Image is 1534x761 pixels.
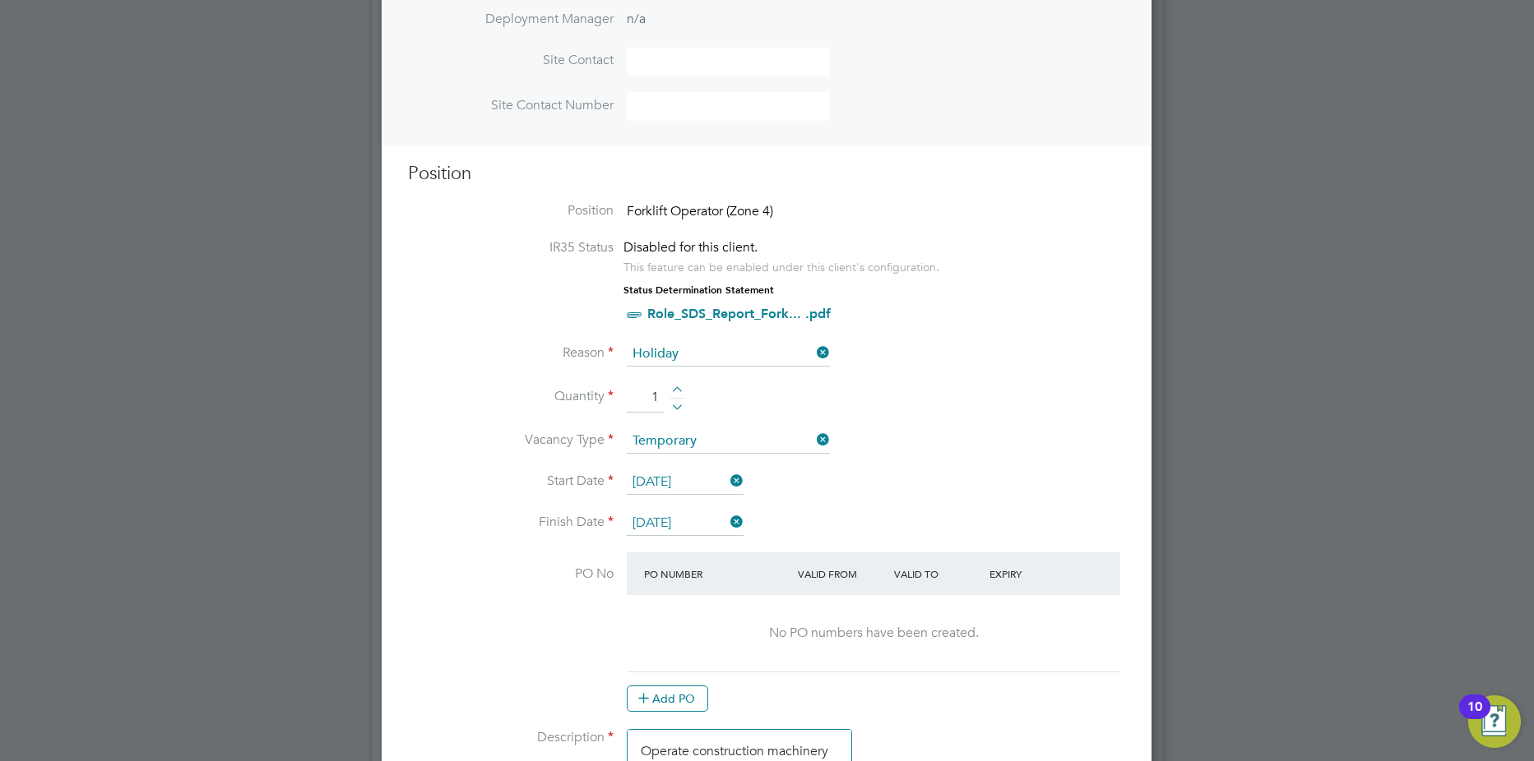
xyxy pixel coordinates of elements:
input: Select one [627,470,744,495]
div: No PO numbers have been created. [643,625,1104,642]
button: Open Resource Center, 10 new notifications [1468,695,1521,748]
button: Add PO [627,685,708,712]
input: Select one [627,429,830,454]
label: Description [408,729,614,746]
label: IR35 Status [408,239,614,256]
label: Finish Date [408,514,614,531]
div: Expiry [985,559,1082,588]
label: Site Contact Number [408,97,614,114]
span: Disabled for this client. [623,239,758,256]
strong: Status Determination Statement [623,284,774,296]
div: Valid From [794,559,890,588]
input: Select one [627,342,830,367]
span: n/a [627,11,646,27]
div: 10 [1467,707,1482,728]
label: Reason [408,344,614,362]
label: Deployment Manager [408,11,614,28]
h3: Position [408,162,1125,186]
span: Forklift Operator (Zone 4) [627,203,773,219]
label: Quantity [408,388,614,405]
div: This feature can be enabled under this client's configuration. [623,256,939,274]
a: Role_SDS_Report_Fork... .pdf [647,306,831,321]
label: Position [408,202,614,219]
div: PO Number [640,559,794,588]
div: Valid To [890,559,986,588]
label: Start Date [408,473,614,490]
label: PO No [408,565,614,583]
input: Select one [627,511,744,536]
label: Site Contact [408,52,614,69]
label: Vacancy Type [408,431,614,449]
